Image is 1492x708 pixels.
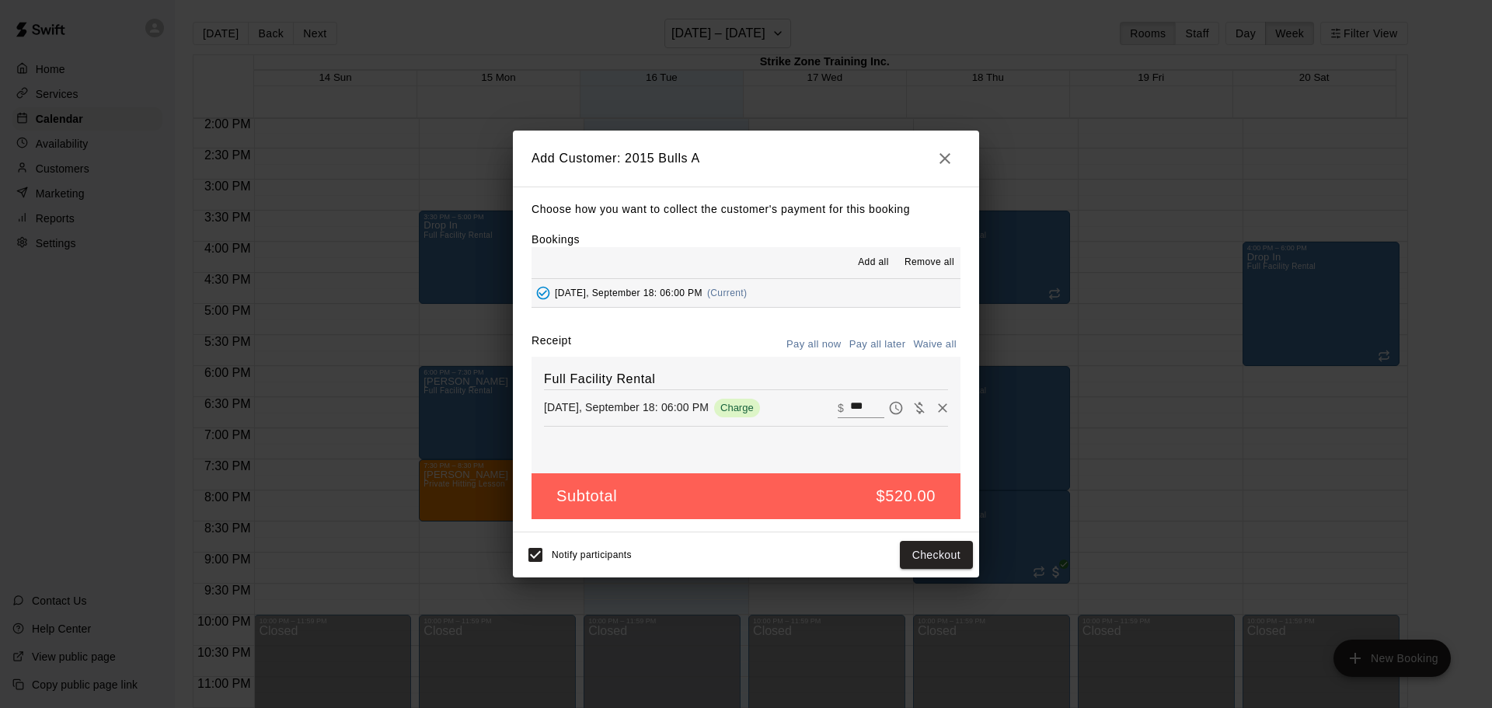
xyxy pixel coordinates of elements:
[884,400,908,413] span: Pay later
[849,250,898,275] button: Add all
[714,402,760,413] span: Charge
[908,400,931,413] span: Waive payment
[877,486,936,507] h5: $520.00
[544,399,709,415] p: [DATE], September 18: 06:00 PM
[532,333,571,357] label: Receipt
[845,333,910,357] button: Pay all later
[707,288,748,298] span: (Current)
[909,333,960,357] button: Waive all
[783,333,845,357] button: Pay all now
[905,255,954,270] span: Remove all
[544,369,948,389] h6: Full Facility Rental
[552,549,632,560] span: Notify participants
[555,288,702,298] span: [DATE], September 18: 06:00 PM
[532,281,555,305] button: Added - Collect Payment
[532,200,960,219] p: Choose how you want to collect the customer's payment for this booking
[532,233,580,246] label: Bookings
[556,486,617,507] h5: Subtotal
[838,400,844,416] p: $
[931,396,954,420] button: Remove
[858,255,889,270] span: Add all
[898,250,960,275] button: Remove all
[900,541,973,570] button: Checkout
[513,131,979,187] h2: Add Customer: 2015 Bulls A
[532,279,960,308] button: Added - Collect Payment[DATE], September 18: 06:00 PM(Current)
